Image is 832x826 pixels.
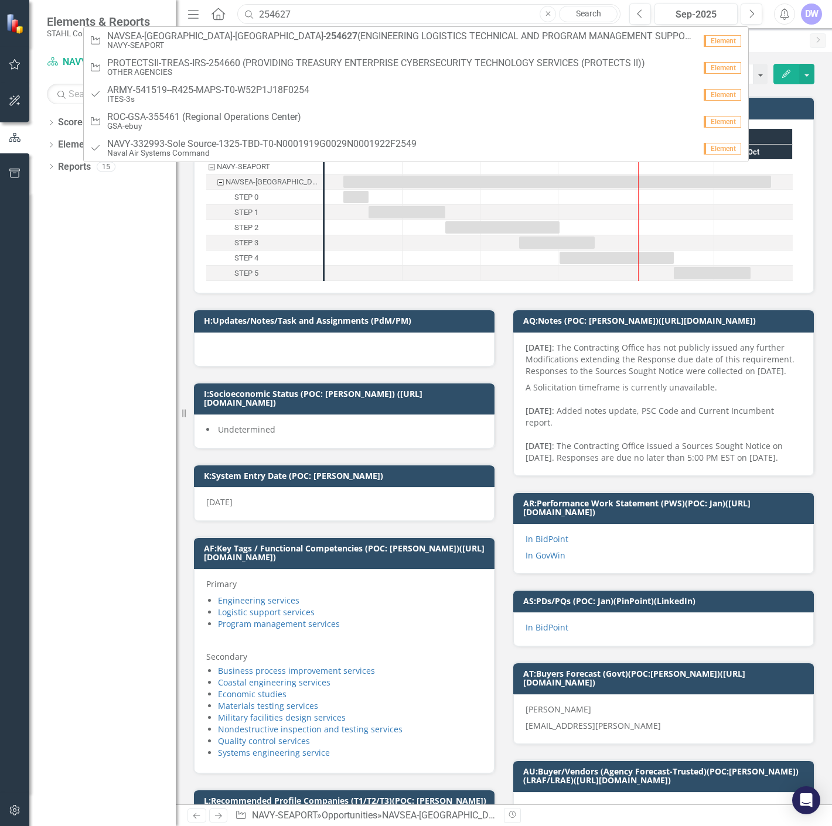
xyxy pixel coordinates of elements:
span: ROC-GSA-355461 (Regional Operations Center) [107,112,301,122]
strong: [DATE] [526,342,552,353]
a: In BidPoint [526,622,568,633]
button: Sep-2025 [654,4,738,25]
small: NAVY-SEAPORT [107,41,695,50]
span: Element [704,62,741,74]
a: Elements [58,138,97,152]
div: STEP 0 [234,190,258,205]
strong: 254627 [326,30,357,42]
div: Task: Start date: 2025-05-18 End date: 2025-06-17 [206,205,323,220]
p: [EMAIL_ADDRESS][PERSON_NAME] [526,718,802,732]
div: NAVSEA-NSWC-SEAPORT-254627 (ENGINEERING LOGISTICS TECHNICAL AND PROGRAM MANAGEMENT SUPPORT SERVIC... [206,174,323,190]
a: Opportunities [322,810,377,821]
div: NAVY-SEAPORT [217,159,270,174]
div: STEP 2 [206,220,323,235]
h3: AS:PDs/PQs (POC: Jan)(PinPoint)(LinkedIn) [523,597,808,605]
a: Scorecards [58,116,106,129]
div: STEP 1 [234,205,258,220]
div: STEP 5 [234,266,258,281]
strong: [DATE] [526,405,552,416]
div: STEP 3 [206,235,323,251]
div: STEP 3 [234,235,258,251]
div: Task: Start date: 2025-07-16 End date: 2025-08-15 [519,237,595,249]
p: Primary [206,578,482,592]
div: Task: Start date: 2025-09-15 End date: 2025-10-15 [674,267,751,279]
span: Element [704,116,741,128]
p: Secondary [206,649,482,663]
div: Task: Start date: 2025-06-17 End date: 2025-08-01 [445,221,560,234]
div: 15 [97,162,115,172]
a: Business process improvement services [218,665,375,676]
span: Element [704,89,741,101]
span: Element [704,143,741,155]
div: Sep-2025 [659,8,734,22]
a: Military facilities design services [218,712,346,723]
div: Task: Start date: 2025-05-08 End date: 2025-05-18 [343,191,369,203]
div: NAVY-SEAPORT [206,159,323,174]
span: Elements & Reports [47,15,150,29]
div: Task: Start date: 2025-05-08 End date: 2025-10-23 [206,174,323,190]
a: Quality control services [218,735,310,746]
div: Oct [714,145,793,160]
div: STEP 1 [206,205,323,220]
a: Logistic support services [218,606,315,618]
div: Task: Start date: 2025-07-16 End date: 2025-08-15 [206,235,323,251]
p: [PERSON_NAME] [526,704,802,718]
small: STAHL Companies [47,29,150,38]
div: Task: Start date: 2025-06-17 End date: 2025-08-01 [206,220,323,235]
div: Open Intercom Messenger [792,786,820,814]
div: : The Contracting Office issued a Sources Sought Notice on [DATE]. Responses are due no later tha... [526,440,802,464]
div: STEP 4 [234,251,258,266]
img: ClearPoint Strategy [6,13,26,34]
div: STEP 4 [206,251,323,266]
a: Search [559,6,618,22]
div: NAVSEA-[GEOGRAPHIC_DATA]-SEAPORT-254627 (ENGINEERING LOGISTICS TECHNICAL AND PROGRAM MANAGEMENT S... [226,174,319,190]
p: A Solicitation timeframe is currently unavailable. [526,379,802,393]
h3: L:Recommended Profile Companies (T1/T2/T3)(POC: [PERSON_NAME])([URL][DOMAIN_NAME][PERSON_NAME]) [204,796,489,814]
small: GSA-ebuy [107,122,301,131]
div: STEP 2 [234,220,258,235]
input: Search Below... [47,84,164,104]
div: Task: Start date: 2025-05-18 End date: 2025-06-17 [369,206,445,218]
span: NAVSEA-[GEOGRAPHIC_DATA]-[GEOGRAPHIC_DATA]- (ENGINEERING LOGISTICS TECHNICAL AND PROGRAM MANAGEME... [107,31,695,42]
a: Materials testing services [218,700,318,711]
a: NAVY-SEAPORT [47,56,164,69]
a: Program management services [218,618,340,629]
h3: H:Updates/Notes/Task and Assignments (PdM/PM) [204,316,489,325]
h3: AQ:Notes (POC: [PERSON_NAME])([URL][DOMAIN_NAME]) [523,316,808,325]
div: » » [235,809,495,822]
span: [DATE] [206,496,233,508]
a: ARMY-541519--R425-MAPS-T0-W52P1J18F0254ITES-3sElement [84,81,748,108]
h3: AR:Performance Work Statement (PWS)(POC: Jan)([URL][DOMAIN_NAME]) [523,499,808,517]
div: Task: Start date: 2025-09-15 End date: 2025-10-15 [206,266,323,281]
h3: K:System Entry Date (POC: [PERSON_NAME]) [204,471,489,480]
span: Undetermined [218,424,275,435]
small: Naval Air Systems Command [107,149,417,157]
a: NAVY-332993-Sole Source-1325-TBD-T0-N0001919G0029N0001922F2549Naval Air Systems CommandElement [84,135,748,162]
a: Engineering services [218,595,299,606]
a: Reports [58,160,91,174]
div: Task: Start date: 2025-05-08 End date: 2025-10-23 [343,176,771,188]
small: ITES-3s [107,95,309,104]
div: STEP 5 [206,266,323,281]
span: PROTECTSII-TREAS-IRS-254660 (PROVIDING TREASURY ENTERPRISE CYBERSECURITY TECHNOLOGY SERVICES (PRO... [107,58,645,68]
div: Task: NAVY-SEAPORT Start date: 2025-05-08 End date: 2025-05-09 [206,159,323,174]
div: Task: Start date: 2025-08-01 End date: 2025-09-15 [560,252,674,264]
a: ROC-GSA-355461 (Regional Operations Center)GSA-ebuyElement [84,108,748,135]
h3: AT:Buyers Forecast (Govt)(POC:[PERSON_NAME])([URL][DOMAIN_NAME]) [523,669,808,687]
a: Systems engineering service [218,747,330,758]
h3: I:Socioeconomic Status (POC: [PERSON_NAME]) ([URL][DOMAIN_NAME]) [204,389,489,407]
div: STEP 0 [206,190,323,205]
strong: [DATE] [526,440,552,451]
input: Search ClearPoint... [237,4,620,25]
div: Task: Start date: 2025-05-08 End date: 2025-05-18 [206,190,323,205]
a: NAVSEA-[GEOGRAPHIC_DATA]-[GEOGRAPHIC_DATA]-254627(ENGINEERING LOGISTICS TECHNICAL AND PROGRAM MAN... [84,27,748,54]
p: : The Contracting Office has not publicly issued any further Modifications extending the Response... [526,342,802,379]
div: Task: Start date: 2025-08-01 End date: 2025-09-15 [206,251,323,266]
a: NAVY-SEAPORT [252,810,317,821]
button: DW [801,4,822,25]
span: NAVY-332993-Sole Source-1325-TBD-T0-N0001919G0029N0001922F2549 [107,139,417,149]
h3: AF:Key Tags / Functional Competencies (POC: [PERSON_NAME])([URL][DOMAIN_NAME]) [204,544,489,562]
a: In GovWin [526,550,565,561]
h3: AU:Buyer/Vendors (Agency Forecast-Trusted)(POC:[PERSON_NAME])(LRAF/LRAE)([URL][DOMAIN_NAME]) [523,767,808,785]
